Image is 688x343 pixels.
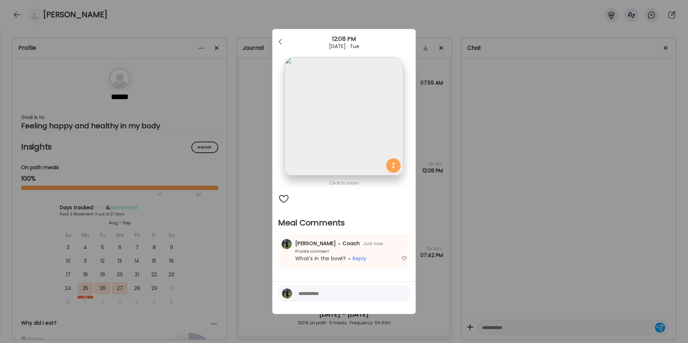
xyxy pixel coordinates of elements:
[282,239,292,249] img: avatars%2FAcOY17R2Z8UAx8UQIoFDsdTHZZ83
[353,255,366,262] span: Reply
[272,43,416,49] div: [DATE] · Tue
[295,255,346,262] span: What's in the bowl?
[281,249,329,254] div: Private comment
[360,240,383,247] span: Just now
[282,289,292,299] img: avatars%2FAcOY17R2Z8UAx8UQIoFDsdTHZZ83
[285,57,403,176] img: images%2FO2DdA2kGrOYWE8sgcfSsqjfmtEj2%2FlLCSpgmXy7TRCmreBjma%2FZtVcSR5vYO4T76NTgm7G_1080
[295,240,360,247] span: [PERSON_NAME] Coach
[278,218,410,228] h2: Meal Comments
[278,179,410,187] div: Click to zoom
[272,35,416,43] div: 12:08 PM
